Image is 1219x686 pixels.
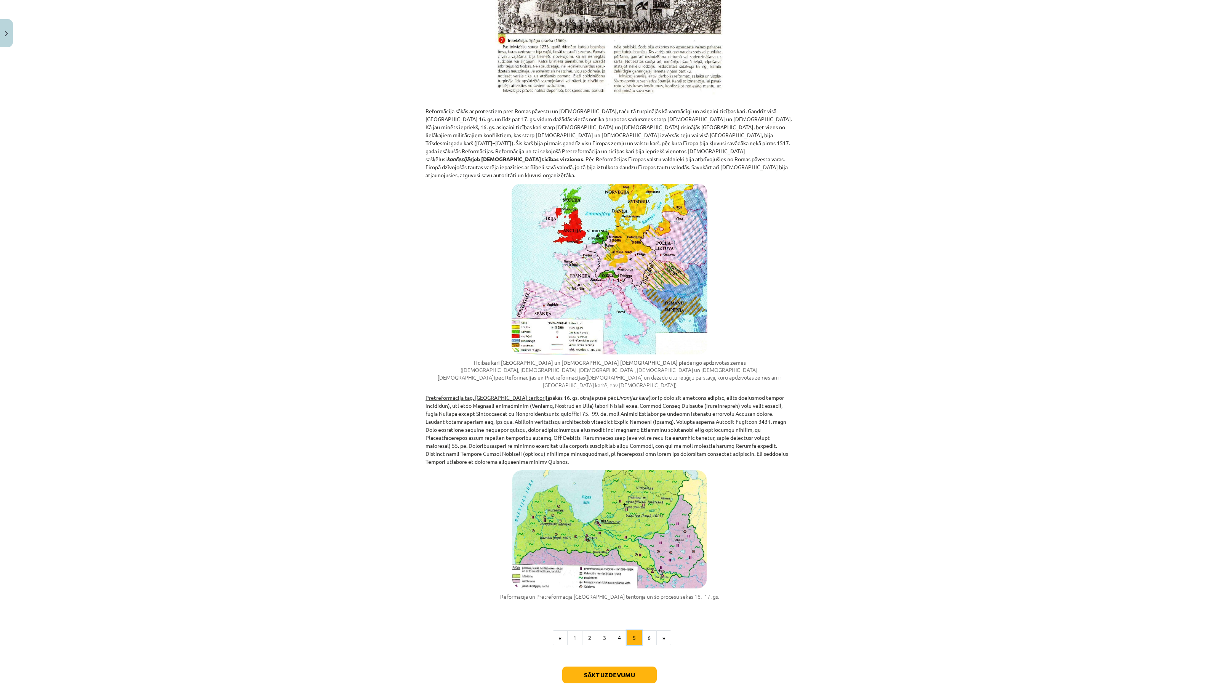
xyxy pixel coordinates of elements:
em: Livonijas kara [616,394,648,401]
figcaption: Reformācija un Pretreformācija [GEOGRAPHIC_DATA] teritorijā un šo procesu sekas 16. -17. gs. [426,593,793,601]
nav: Page navigation example [426,630,793,646]
button: 4 [612,630,627,646]
button: 1 [567,630,582,646]
button: Sākt uzdevumu [562,667,657,683]
button: 5 [627,630,642,646]
button: « [553,630,568,646]
button: 3 [597,630,612,646]
button: » [656,630,671,646]
strong: jeb [DEMOGRAPHIC_DATA] ticības virzienos [447,155,583,162]
p: Reformācija sākās ar protestiem pret Romas pāvestu un [DEMOGRAPHIC_DATA], taču tā turpinājās kā v... [426,99,793,179]
p: sākās 16. gs. otrajā pusē pēc (lor ip dolo sit ametcons adipisc, elits doeiusmod tempor incididun... [426,394,793,466]
button: 2 [582,630,597,646]
em: konfesijās [447,155,472,162]
strong: Ticības kari [GEOGRAPHIC_DATA] un [DEMOGRAPHIC_DATA] [DEMOGRAPHIC_DATA] piederīgo apdzīvotās zemes [473,359,746,366]
strong: pēc Reformācijas un Pretreformācijas [495,374,585,381]
img: icon-close-lesson-0947bae3869378f0d4975bcd49f059093ad1ed9edebbc8119c70593378902aed.svg [5,31,8,36]
button: 6 [641,630,657,646]
u: Pretreformācija tag. [GEOGRAPHIC_DATA] teritorijā [426,394,550,401]
figcaption: ([DEMOGRAPHIC_DATA], [DEMOGRAPHIC_DATA], [DEMOGRAPHIC_DATA], [DEMOGRAPHIC_DATA] un [DEMOGRAPHIC_D... [426,359,793,389]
